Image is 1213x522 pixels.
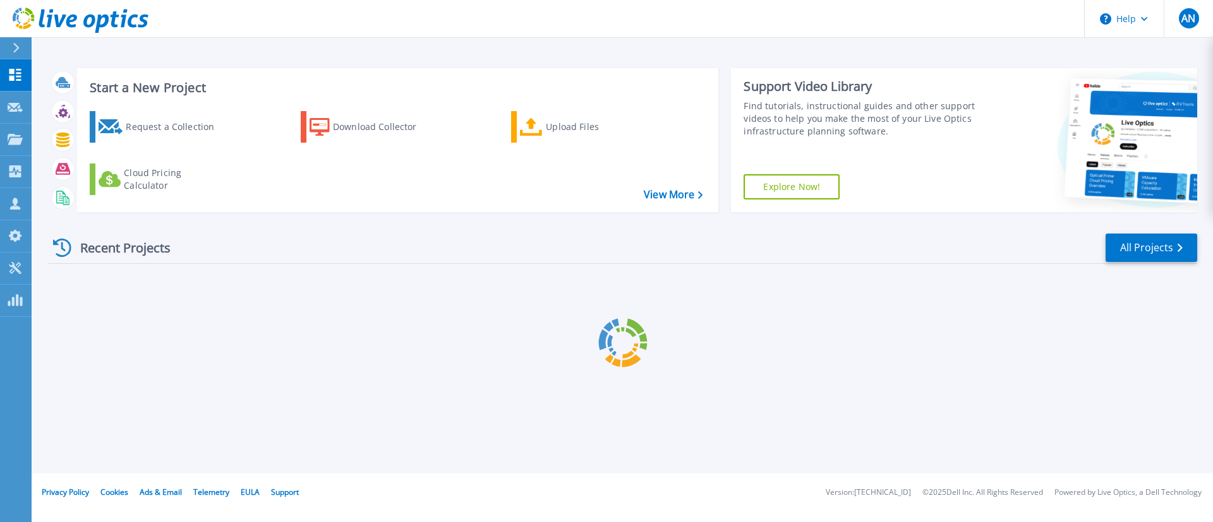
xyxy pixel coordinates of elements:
a: View More [644,189,703,201]
li: Powered by Live Optics, a Dell Technology [1054,489,1202,497]
a: Upload Files [511,111,652,143]
a: EULA [241,487,260,497]
div: Find tutorials, instructional guides and other support videos to help you make the most of your L... [744,100,981,138]
div: Download Collector [333,114,434,139]
div: Request a Collection [126,114,227,139]
li: Version: [TECHNICAL_ID] [826,489,911,497]
a: All Projects [1106,234,1197,262]
li: © 2025 Dell Inc. All Rights Reserved [922,489,1043,497]
h3: Start a New Project [90,81,703,95]
div: Upload Files [546,114,647,139]
div: Recent Projects [49,232,188,263]
a: Support [271,487,299,497]
a: Cloud Pricing Calculator [90,163,231,195]
a: Download Collector [301,111,442,143]
a: Request a Collection [90,111,231,143]
a: Telemetry [193,487,229,497]
a: Ads & Email [140,487,182,497]
a: Cookies [100,487,128,497]
div: Support Video Library [744,78,981,95]
span: AN [1181,13,1195,23]
a: Explore Now! [744,174,840,199]
a: Privacy Policy [42,487,89,497]
div: Cloud Pricing Calculator [124,167,225,192]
